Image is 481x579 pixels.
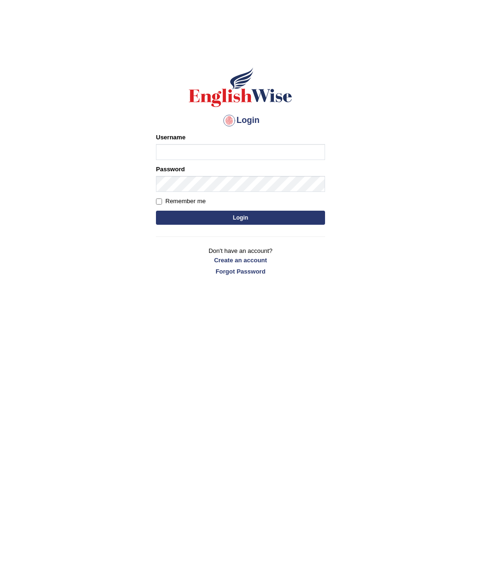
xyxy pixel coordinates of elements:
label: Remember me [156,197,206,206]
input: Remember me [156,198,162,205]
h4: Login [156,113,325,128]
label: Username [156,133,186,142]
label: Password [156,165,185,174]
p: Don't have an account? [156,246,325,275]
a: Create an account [156,256,325,265]
img: Logo of English Wise sign in for intelligent practice with AI [187,66,294,108]
button: Login [156,211,325,225]
a: Forgot Password [156,267,325,276]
